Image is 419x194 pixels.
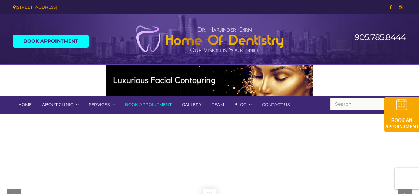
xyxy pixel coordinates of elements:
a: Home [13,96,37,114]
img: book-an-appointment-hod-gld.png [384,97,419,132]
a: Book Appointment [13,35,89,48]
input: Search [330,98,392,110]
a: Blog [229,96,257,114]
a: 905.785.8444 [355,32,406,42]
a: About Clinic [37,96,84,114]
a: Contact Us [257,96,295,114]
a: Book Appointment [120,96,177,114]
img: Medspa-Banner-Virtual-Consultation-2-1.gif [106,65,313,96]
img: Home of Dentistry [132,25,287,53]
a: Services [84,96,120,114]
a: Gallery [177,96,207,114]
a: Team [207,96,229,114]
div: [STREET_ADDRESS] [13,3,204,11]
